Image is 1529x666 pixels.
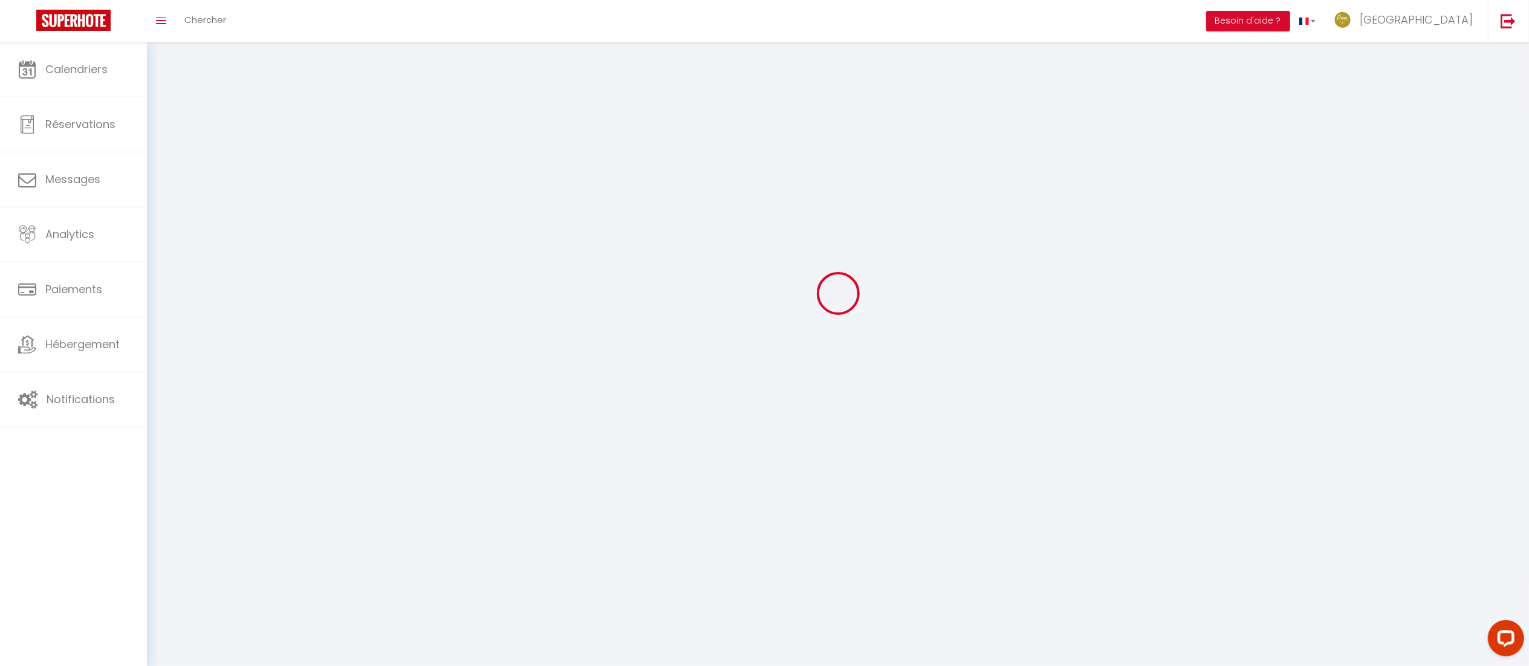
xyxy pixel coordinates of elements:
[45,117,115,132] span: Réservations
[45,282,102,297] span: Paiements
[1206,11,1290,31] button: Besoin d'aide ?
[36,10,111,31] img: Super Booking
[45,62,108,77] span: Calendriers
[1501,13,1516,28] img: logout
[1334,11,1352,29] img: ...
[1360,12,1473,27] span: [GEOGRAPHIC_DATA]
[1478,615,1529,666] iframe: LiveChat chat widget
[45,227,94,242] span: Analytics
[45,337,120,352] span: Hébergement
[184,13,226,26] span: Chercher
[47,392,115,407] span: Notifications
[45,172,100,187] span: Messages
